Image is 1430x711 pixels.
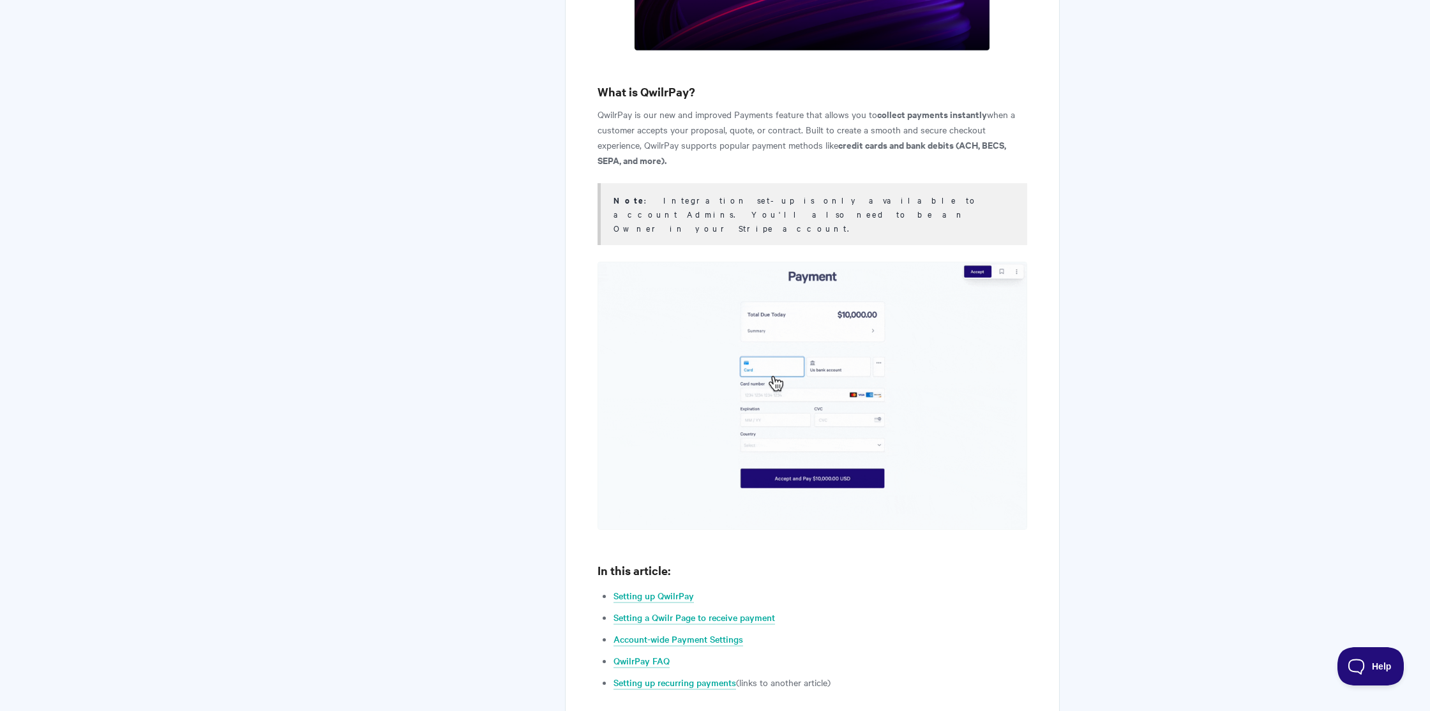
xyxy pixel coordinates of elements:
[613,193,1011,235] div: : Integration set-up is only available to account Admins. You'll also need to be an Owner in your...
[598,107,1027,168] p: QwilrPay is our new and improved Payments feature that allows you to when a customer accepts your...
[613,675,1027,690] li: (links to another article)
[613,611,775,625] a: Setting a Qwilr Page to receive payment
[598,562,670,578] b: In this article:
[598,83,1027,101] h3: What is QwilrPay?
[613,676,736,690] a: Setting up recurring payments
[613,194,644,206] b: Note
[598,262,1027,529] img: file-oYQgcHOb2T.gif
[613,654,670,668] a: QwilrPay FAQ
[613,589,694,603] a: Setting up QwilrPay
[1337,647,1404,685] iframe: Toggle Customer Support
[877,107,987,121] strong: collect payments instantly
[613,632,743,647] a: Account-wide Payment Settings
